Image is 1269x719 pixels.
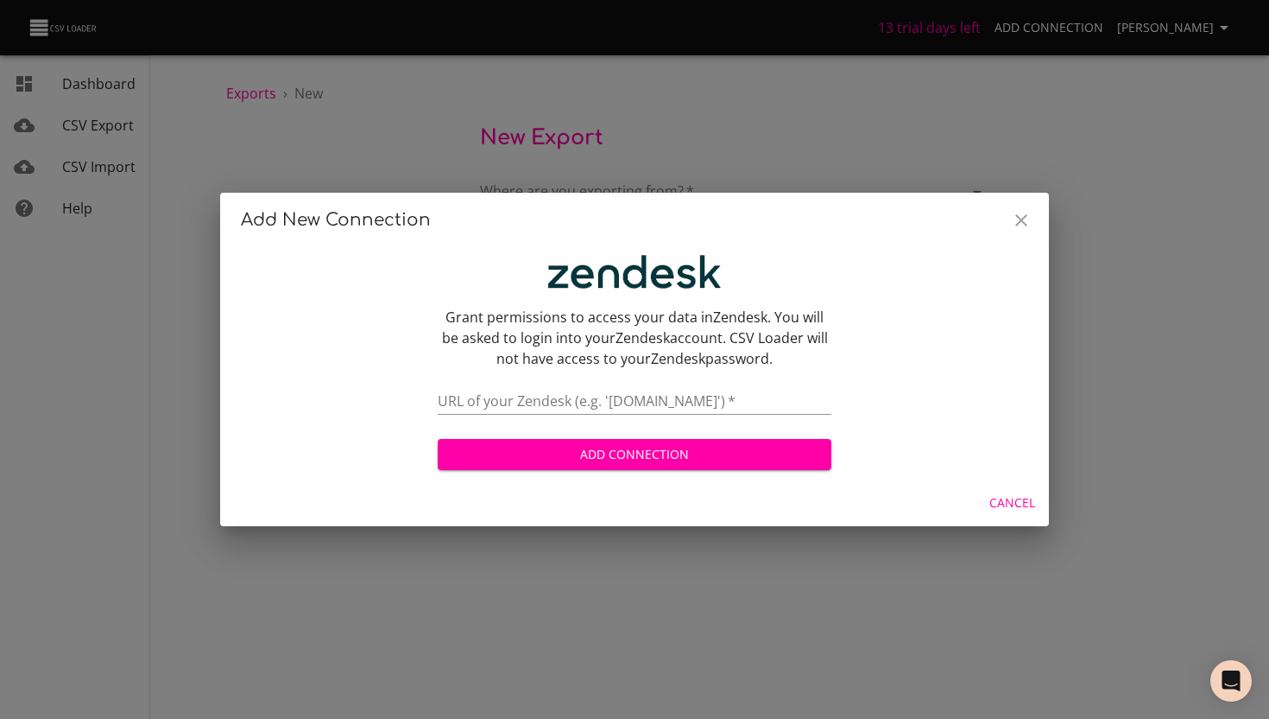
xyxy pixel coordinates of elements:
[989,493,1035,514] span: Cancel
[1210,660,1252,702] div: Open Intercom Messenger
[451,444,818,466] span: Add Connection
[1001,200,1042,241] button: Close
[438,439,831,471] button: Add Connection
[548,255,721,289] img: logo-x4-ad0535ee0768a790af3ba1b46177b56e.png
[241,207,1028,234] h2: Add New Connection
[982,487,1042,519] button: Cancel
[438,307,831,369] p: Grant permissions to access your data in Zendesk . You will be asked to login into your Zendesk a...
